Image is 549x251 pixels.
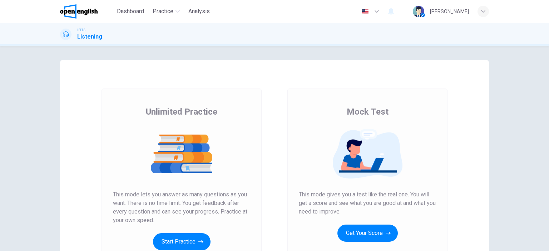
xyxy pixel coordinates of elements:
span: Unlimited Practice [146,106,217,117]
button: Get Your Score [337,225,398,242]
h1: Listening [77,32,102,41]
img: OpenEnglish logo [60,4,98,19]
button: Start Practice [153,233,211,250]
span: IELTS [77,27,85,32]
button: Dashboard [114,5,147,18]
img: Profile picture [413,6,424,17]
span: Practice [153,7,173,16]
span: Analysis [188,7,210,16]
button: Analysis [186,5,213,18]
a: OpenEnglish logo [60,4,114,19]
span: Mock Test [347,106,389,117]
img: en [361,9,370,14]
span: Dashboard [117,7,144,16]
span: This mode lets you answer as many questions as you want. There is no time limit. You get feedback... [113,190,250,225]
span: This mode gives you a test like the real one. You will get a score and see what you are good at a... [299,190,436,216]
button: Practice [150,5,183,18]
div: [PERSON_NAME] [430,7,469,16]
